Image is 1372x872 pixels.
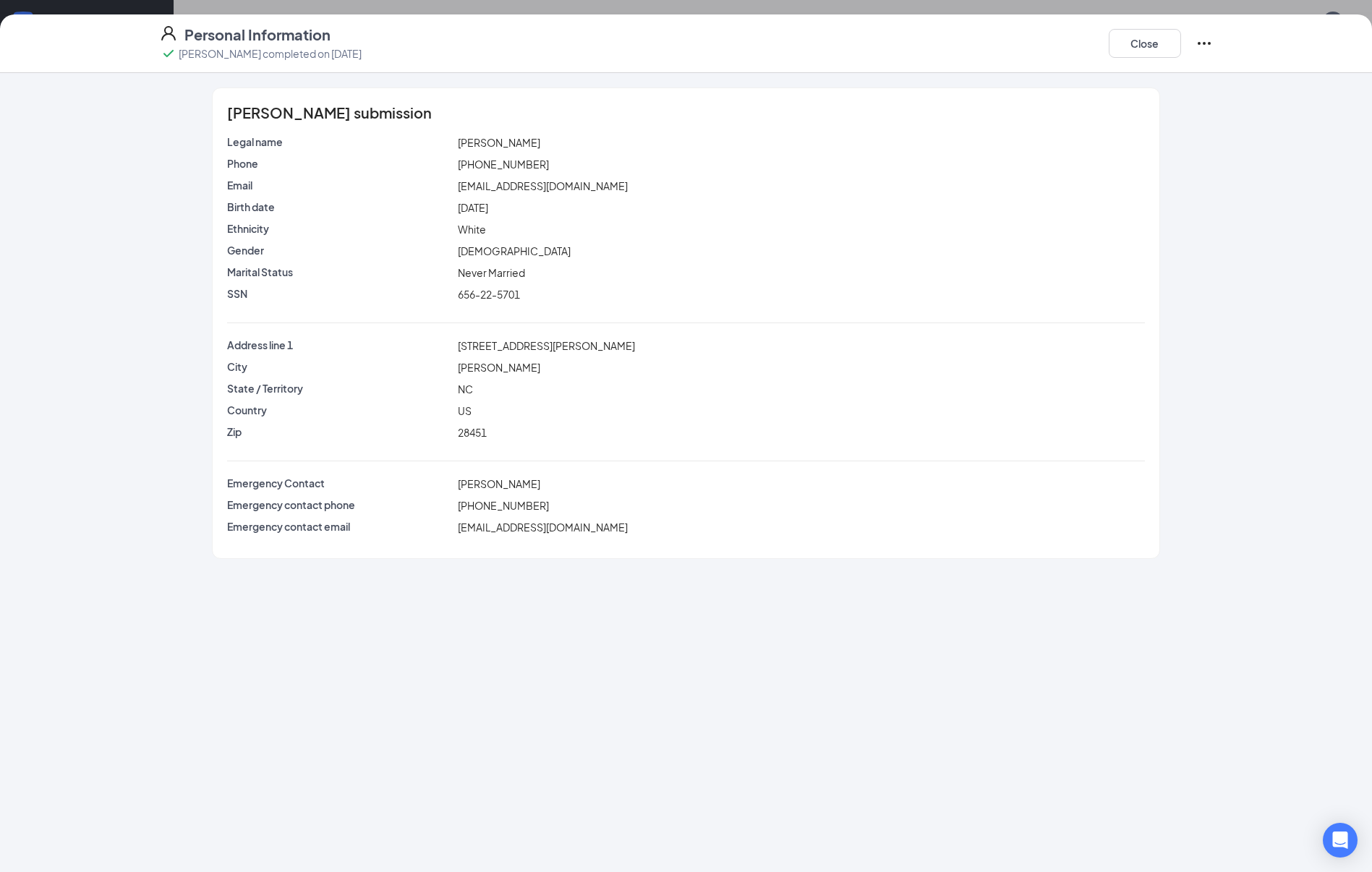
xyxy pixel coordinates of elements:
[458,339,635,352] span: [STREET_ADDRESS][PERSON_NAME]
[227,497,452,512] p: Emergency contact phone
[227,243,452,257] p: Gender
[179,46,362,61] p: [PERSON_NAME] completed on [DATE]
[227,424,452,439] p: Zip
[458,499,549,512] span: [PHONE_NUMBER]
[458,382,473,396] span: NC
[458,266,525,279] span: Never Married
[227,381,452,396] p: State / Territory
[227,338,452,352] p: Address line 1
[1323,823,1358,858] div: Open Intercom Messenger
[227,106,432,120] span: [PERSON_NAME] submission
[458,426,487,439] span: 28451
[227,519,452,534] p: Emergency contact email
[458,201,488,214] span: [DATE]
[458,288,520,301] span: 656-22-5701
[227,403,452,417] p: Country
[1196,35,1213,52] svg: Ellipses
[458,223,486,236] span: White
[227,286,452,301] p: SSN
[227,359,452,374] p: City
[227,200,452,214] p: Birth date
[227,156,452,171] p: Phone
[184,25,331,45] h4: Personal Information
[458,404,472,417] span: US
[227,178,452,192] p: Email
[227,134,452,149] p: Legal name
[1109,29,1181,58] button: Close
[458,244,571,257] span: [DEMOGRAPHIC_DATA]
[458,158,549,171] span: [PHONE_NUMBER]
[458,179,628,192] span: [EMAIL_ADDRESS][DOMAIN_NAME]
[458,521,628,534] span: [EMAIL_ADDRESS][DOMAIN_NAME]
[458,136,540,149] span: [PERSON_NAME]
[458,361,540,374] span: [PERSON_NAME]
[227,476,452,490] p: Emergency Contact
[458,477,540,490] span: [PERSON_NAME]
[160,45,177,62] svg: Checkmark
[227,265,452,279] p: Marital Status
[160,25,177,42] svg: User
[227,221,452,236] p: Ethnicity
